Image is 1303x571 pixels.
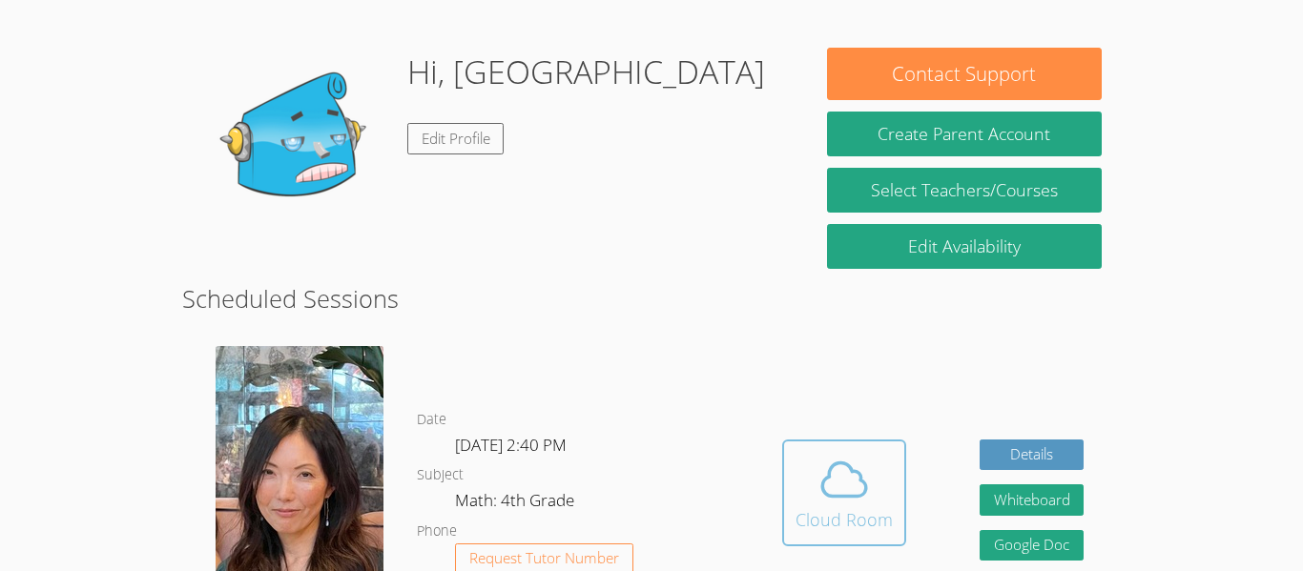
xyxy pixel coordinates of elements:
dt: Date [417,408,446,432]
button: Create Parent Account [827,112,1102,156]
dt: Phone [417,520,457,543]
a: Details [980,439,1085,471]
div: Cloud Room [796,506,893,533]
button: Contact Support [827,48,1102,100]
a: Select Teachers/Courses [827,168,1102,213]
h2: Scheduled Sessions [182,280,1121,316]
h1: Hi, [GEOGRAPHIC_DATA] [407,48,765,96]
span: [DATE] 2:40 PM [455,434,567,456]
button: Whiteboard [980,484,1085,516]
a: Edit Profile [407,123,505,154]
img: default.png [201,48,392,238]
a: Edit Availability [827,224,1102,269]
button: Cloud Room [782,439,906,546]
dd: Math: 4th Grade [455,487,578,520]
dt: Subject [417,463,464,487]
span: Request Tutor Number [469,551,619,565]
a: Google Doc [980,530,1085,561]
